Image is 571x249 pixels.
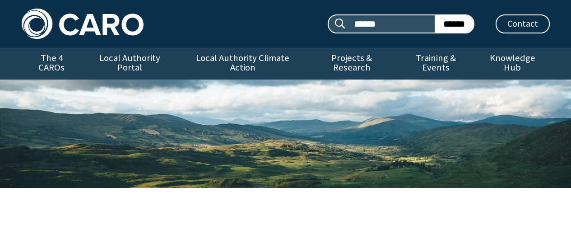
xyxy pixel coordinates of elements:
a: Local Authority Portal [82,48,178,80]
img: Caro logo [22,9,144,39]
a: The 4 CAROs [22,48,82,80]
a: Training & Events [396,48,475,80]
a: Local Authority Climate Action [178,48,307,80]
a: Knowledge Hub [475,48,549,80]
a: Projects & Research [307,48,396,80]
a: Contact [496,14,550,33]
